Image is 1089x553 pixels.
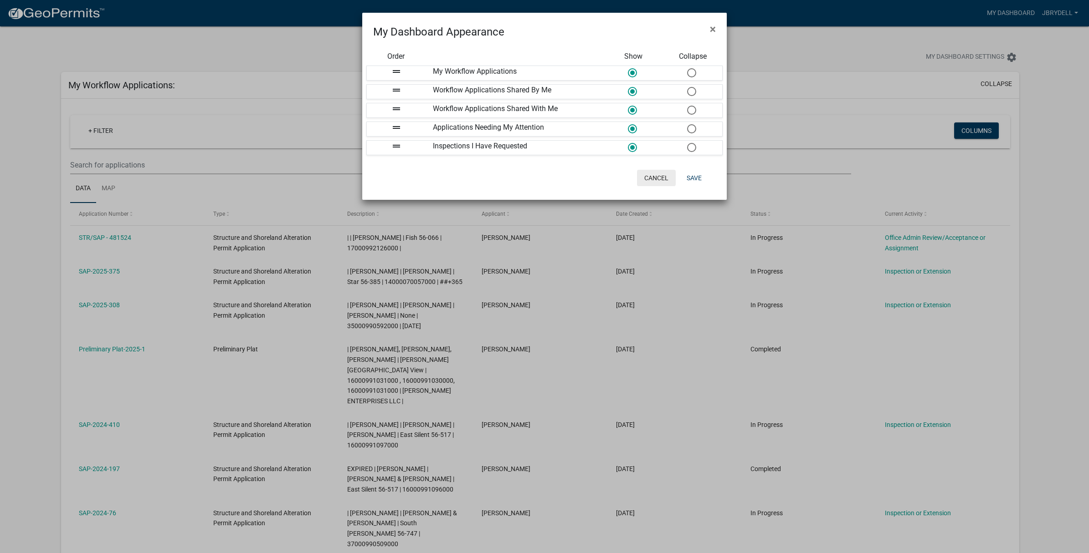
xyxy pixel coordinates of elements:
[373,24,504,40] h4: My Dashboard Appearance
[391,85,402,96] i: drag_handle
[663,51,723,62] div: Collapse
[391,103,402,114] i: drag_handle
[366,51,426,62] div: Order
[391,66,402,77] i: drag_handle
[426,85,604,99] div: Workflow Applications Shared By Me
[426,103,604,117] div: Workflow Applications Shared With Me
[703,16,723,42] button: Close
[679,170,709,186] button: Save
[391,141,402,152] i: drag_handle
[426,141,604,155] div: Inspections I Have Requested
[426,122,604,136] div: Applications Needing My Attention
[426,66,604,80] div: My Workflow Applications
[604,51,663,62] div: Show
[710,23,716,36] span: ×
[637,170,676,186] button: Cancel
[391,122,402,133] i: drag_handle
